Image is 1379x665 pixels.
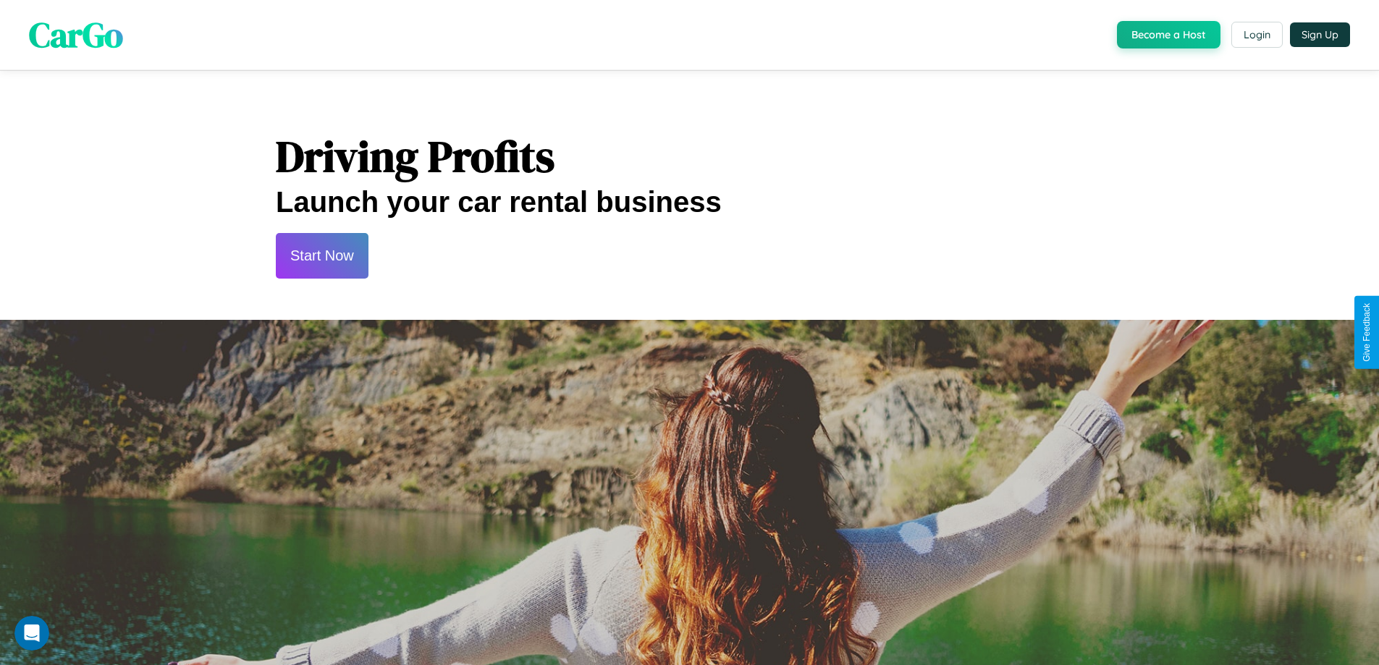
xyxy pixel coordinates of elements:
button: Login [1231,22,1283,48]
button: Become a Host [1117,21,1220,48]
button: Start Now [276,233,368,279]
div: Give Feedback [1362,303,1372,362]
iframe: Intercom live chat [14,616,49,651]
button: Sign Up [1290,22,1350,47]
h2: Launch your car rental business [276,186,1103,219]
h1: Driving Profits [276,127,1103,186]
span: CarGo [29,11,123,59]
